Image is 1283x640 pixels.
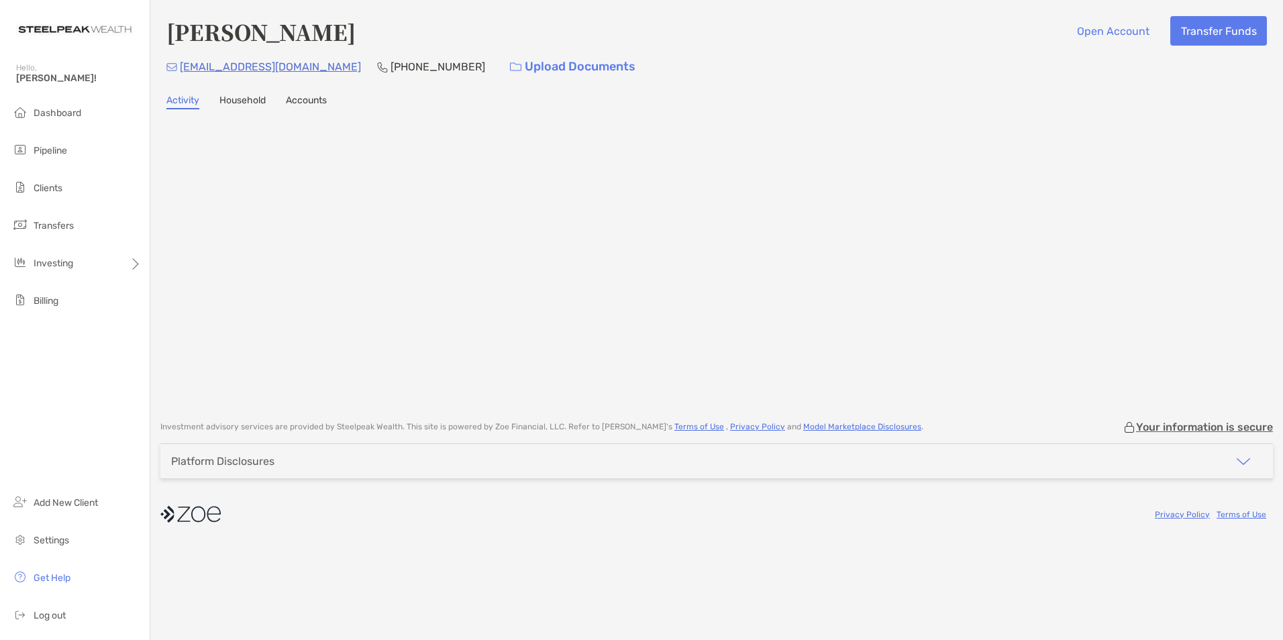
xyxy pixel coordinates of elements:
img: icon arrow [1235,454,1251,470]
span: Investing [34,258,73,269]
img: company logo [160,499,221,529]
span: Add New Client [34,497,98,509]
span: Log out [34,610,66,621]
span: Dashboard [34,107,81,119]
span: [PERSON_NAME]! [16,72,142,84]
a: Terms of Use [674,422,724,431]
img: clients icon [12,179,28,195]
span: Transfers [34,220,74,231]
a: Privacy Policy [1155,510,1210,519]
a: Model Marketplace Disclosures [803,422,921,431]
span: Billing [34,295,58,307]
a: Upload Documents [501,52,644,81]
div: Platform Disclosures [171,455,274,468]
img: Email Icon [166,63,177,71]
a: Household [219,95,266,109]
img: dashboard icon [12,104,28,120]
img: billing icon [12,292,28,308]
img: transfers icon [12,217,28,233]
a: Accounts [286,95,327,109]
img: add_new_client icon [12,494,28,510]
p: [PHONE_NUMBER] [391,58,485,75]
span: Get Help [34,572,70,584]
a: Activity [166,95,199,109]
p: [EMAIL_ADDRESS][DOMAIN_NAME] [180,58,361,75]
span: Pipeline [34,145,67,156]
p: Your information is secure [1136,421,1273,433]
a: Terms of Use [1217,510,1266,519]
img: pipeline icon [12,142,28,158]
button: Transfer Funds [1170,16,1267,46]
button: Open Account [1066,16,1160,46]
img: Phone Icon [377,62,388,72]
img: get-help icon [12,569,28,585]
p: Investment advisory services are provided by Steelpeak Wealth . This site is powered by Zoe Finan... [160,422,923,432]
img: Zoe Logo [16,5,134,54]
h4: [PERSON_NAME] [166,16,356,47]
a: Privacy Policy [730,422,785,431]
img: settings icon [12,531,28,547]
img: investing icon [12,254,28,270]
img: logout icon [12,606,28,623]
span: Settings [34,535,69,546]
img: button icon [510,62,521,72]
span: Clients [34,182,62,194]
